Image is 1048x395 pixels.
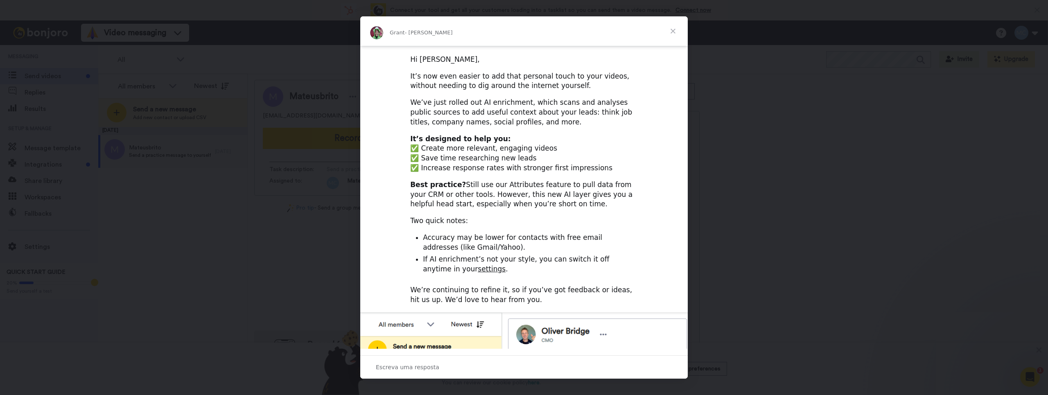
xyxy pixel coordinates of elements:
[478,265,506,273] a: settings
[410,134,638,173] div: ✅ Create more relevant, engaging videos ✅ Save time researching new leads ✅ Increase response rat...
[410,216,638,226] div: Two quick notes:
[410,135,510,143] b: It’s designed to help you:
[410,55,638,65] div: Hi [PERSON_NAME],
[410,98,638,127] div: We’ve just rolled out AI enrichment, which scans and analyses public sources to add useful contex...
[390,29,405,36] span: Grant
[410,285,638,305] div: We’re continuing to refine it, so if you’ve got feedback or ideas, hit us up. We’d love to hear f...
[658,16,688,46] span: Fechar
[376,362,439,372] span: Escreva uma resposta
[410,181,466,189] b: Best practice?
[423,233,638,253] li: Accuracy may be lower for contacts with free email addresses (like Gmail/Yahoo).
[370,26,383,39] img: Profile image for Grant
[410,72,638,91] div: It’s now even easier to add that personal touch to your videos, without needing to dig around the...
[423,255,638,274] li: If AI enrichment’s not your style, you can switch it off anytime in your .
[360,355,688,379] div: Abra a conversa e responda
[410,180,638,209] div: Still use our Attributes feature to pull data from your CRM or other tools. However, this new AI ...
[405,29,453,36] span: - [PERSON_NAME]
